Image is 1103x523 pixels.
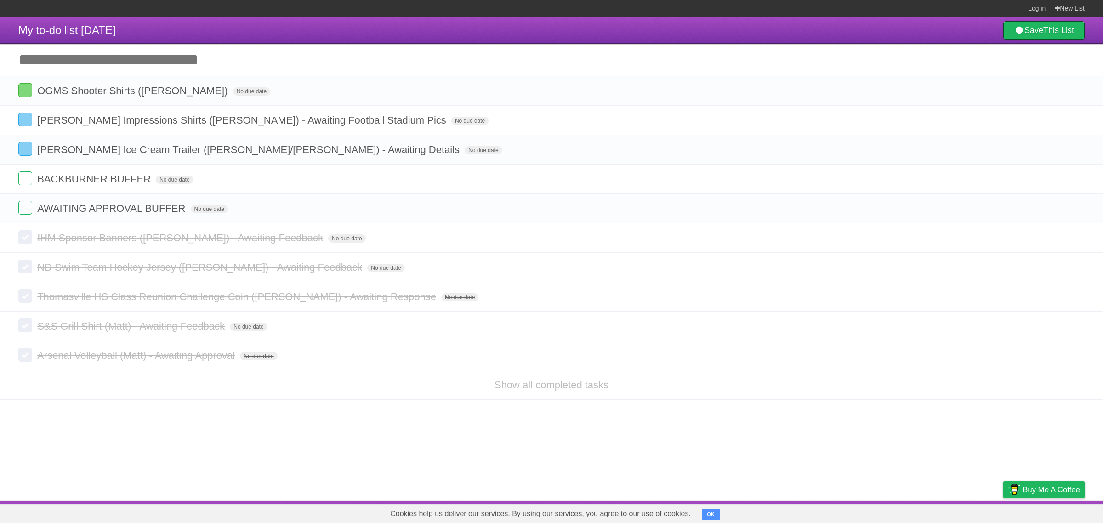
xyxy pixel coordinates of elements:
[381,505,700,523] span: Cookies help us deliver our services. By using our services, you agree to our use of cookies.
[18,113,32,126] label: Done
[328,234,365,243] span: No due date
[156,176,193,184] span: No due date
[37,261,364,273] span: ND Swim Team Hockey Jersey ([PERSON_NAME]) - Awaiting Feedback
[18,260,32,273] label: Done
[18,289,32,303] label: Done
[191,205,228,213] span: No due date
[18,348,32,362] label: Done
[18,318,32,332] label: Done
[991,503,1015,521] a: Privacy
[233,87,270,96] span: No due date
[240,352,277,360] span: No due date
[18,83,32,97] label: Done
[37,114,449,126] span: [PERSON_NAME] Impressions Shirts ([PERSON_NAME]) - Awaiting Football Stadium Pics
[1023,482,1080,498] span: Buy me a coffee
[18,171,32,185] label: Done
[18,24,116,36] span: My to-do list [DATE]
[37,203,188,214] span: AWAITING APPROVAL BUFFER
[441,293,478,301] span: No due date
[37,232,325,244] span: IHM Sponsor Banners ([PERSON_NAME]) - Awaiting Feedback
[495,379,608,391] a: Show all completed tasks
[1003,21,1085,40] a: SaveThis List
[911,503,949,521] a: Developers
[702,509,720,520] button: OK
[18,142,32,156] label: Done
[18,201,32,215] label: Done
[37,173,153,185] span: BACKBURNER BUFFER
[1003,481,1085,498] a: Buy me a coffee
[1043,26,1074,35] b: This List
[37,350,237,361] span: Arsenal Volleyball (Matt) - Awaiting Approval
[465,146,502,154] span: No due date
[37,320,227,332] span: S&S Grill Shirt (Matt) - Awaiting Feedback
[37,85,230,97] span: OGMS Shooter Shirts ([PERSON_NAME])
[1027,503,1085,521] a: Suggest a feature
[1008,482,1020,497] img: Buy me a coffee
[367,264,404,272] span: No due date
[451,117,489,125] span: No due date
[18,230,32,244] label: Done
[37,144,462,155] span: [PERSON_NAME] Ice Cream Trailer ([PERSON_NAME]/[PERSON_NAME]) - Awaiting Details
[960,503,980,521] a: Terms
[881,503,900,521] a: About
[230,323,267,331] span: No due date
[37,291,438,302] span: Thomasville HS Class Reunion Challenge Coin ([PERSON_NAME]) - Awaiting Response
